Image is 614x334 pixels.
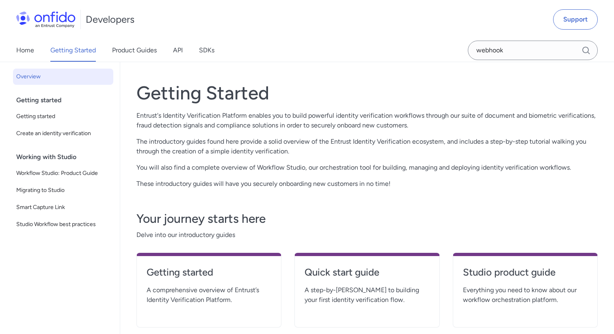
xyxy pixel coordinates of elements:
[13,199,113,215] a: Smart Capture Link
[112,39,157,62] a: Product Guides
[16,39,34,62] a: Home
[16,203,110,212] span: Smart Capture Link
[136,82,598,104] h1: Getting Started
[136,163,598,172] p: You will also find a complete overview of Workflow Studio, our orchestration tool for building, m...
[16,11,76,28] img: Onfido Logo
[136,137,598,156] p: The introductory guides found here provide a solid overview of the Entrust Identity Verification ...
[13,69,113,85] a: Overview
[16,185,110,195] span: Migrating to Studio
[16,168,110,178] span: Workflow Studio: Product Guide
[13,216,113,233] a: Studio Workflow best practices
[173,39,183,62] a: API
[468,41,598,60] input: Onfido search input field
[305,266,429,285] a: Quick start guide
[16,72,110,82] span: Overview
[305,266,429,279] h4: Quick start guide
[136,179,598,189] p: These introductory guides will have you securely onboarding new customers in no time!
[13,165,113,181] a: Workflow Studio: Product Guide
[147,285,271,305] span: A comprehensive overview of Entrust’s Identity Verification Platform.
[16,129,110,138] span: Create an identity verification
[13,108,113,125] a: Getting started
[463,266,588,279] h4: Studio product guide
[50,39,96,62] a: Getting Started
[199,39,214,62] a: SDKs
[16,149,117,165] div: Working with Studio
[463,266,588,285] a: Studio product guide
[463,285,588,305] span: Everything you need to know about our workflow orchestration platform.
[13,125,113,142] a: Create an identity verification
[305,285,429,305] span: A step-by-[PERSON_NAME] to building your first identity verification flow.
[136,211,598,227] h3: Your journey starts here
[13,182,113,198] a: Migrating to Studio
[136,111,598,130] p: Entrust's Identity Verification Platform enables you to build powerful identity verification work...
[147,266,271,285] a: Getting started
[86,13,134,26] h1: Developers
[16,220,110,229] span: Studio Workflow best practices
[16,112,110,121] span: Getting started
[136,230,598,240] span: Delve into our introductory guides
[147,266,271,279] h4: Getting started
[553,9,598,30] a: Support
[16,92,117,108] div: Getting started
